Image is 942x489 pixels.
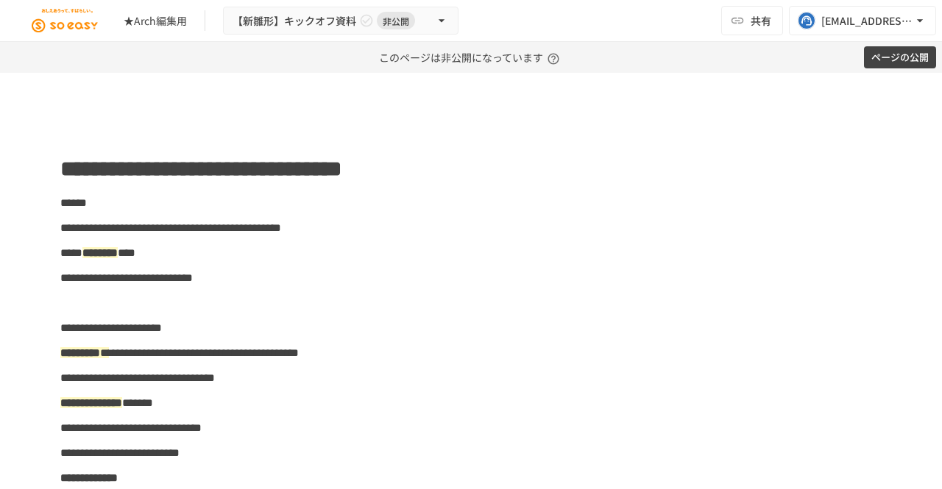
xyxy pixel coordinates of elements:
span: 【新雛形】キックオフ資料 [233,12,356,30]
p: このページは非公開になっています [379,42,564,73]
button: ページの公開 [864,46,936,69]
span: 共有 [751,13,771,29]
div: ★Arch編集用 [124,13,187,29]
div: [EMAIL_ADDRESS][DOMAIN_NAME] [821,12,913,30]
button: 共有 [721,6,783,35]
button: [EMAIL_ADDRESS][DOMAIN_NAME] [789,6,936,35]
img: JEGjsIKIkXC9kHzRN7titGGb0UF19Vi83cQ0mCQ5DuX [18,9,112,32]
button: 【新雛形】キックオフ資料非公開 [223,7,458,35]
span: 非公開 [377,13,415,29]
